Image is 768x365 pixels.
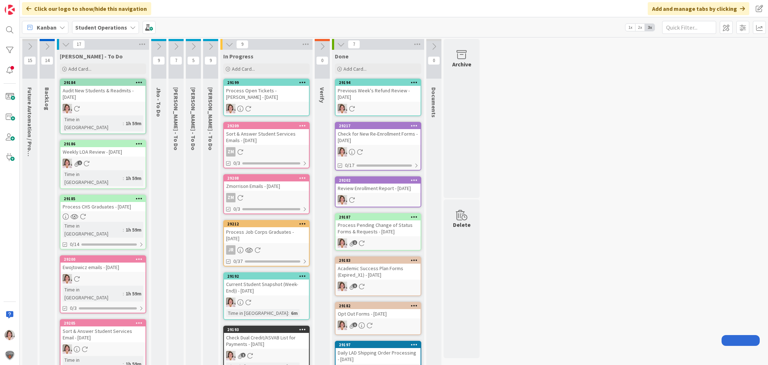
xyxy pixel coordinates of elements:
span: 0/17 [345,162,354,169]
img: EW [63,344,72,354]
div: Weekly LOA Review - [DATE] [60,147,145,157]
span: Zaida - To Do [172,87,180,150]
div: 1h 59m [124,119,143,127]
div: 29183 [339,258,421,263]
div: 29187 [336,214,421,220]
div: 1h 59m [124,226,143,234]
span: 3x [645,24,655,31]
div: 29193Check Dual Credit/ASVAB List for Payments - [DATE] [224,326,309,349]
span: : [123,226,124,234]
div: Current Student Snapshot (Week-End)) - [DATE] [224,280,309,295]
span: : [123,174,124,182]
div: Archive [452,60,471,69]
img: EW [338,238,347,248]
div: 29205 [60,320,145,326]
div: 29205Sort & Answer Student Services Email - [DATE] [60,320,145,342]
div: ZM [226,193,235,202]
div: 29183Academic Success Plan Forms (Expired_X1) - [DATE] [336,257,421,280]
span: : [288,309,289,317]
div: 29209 [224,123,309,129]
div: 29200 [64,257,145,262]
div: Delete [453,220,471,229]
div: JR [224,245,309,255]
div: 29212Process Job Corps Graduates - [DATE] [224,221,309,243]
div: Sort & Answer Student Services Emails - [DATE] [224,129,309,145]
img: Visit kanbanzone.com [5,5,15,15]
div: 29184Audit New Students & Readmits - [DATE] [60,79,145,102]
div: EW [336,238,421,248]
div: EW [224,104,309,113]
span: In Progress [223,53,253,60]
div: Check Dual Credit/ASVAB List for Payments - [DATE] [224,333,309,349]
img: EW [226,351,235,360]
div: 29182Opt Out Forms - [DATE] [336,303,421,318]
div: Process Job Corps Graduates - [DATE] [224,227,309,243]
div: Zmorrison Emails - [DATE] [224,181,309,191]
div: Time in [GEOGRAPHIC_DATA] [63,286,123,302]
span: : [123,290,124,298]
div: ZM [224,147,309,157]
img: EW [338,282,347,291]
div: Time in [GEOGRAPHIC_DATA] [63,115,123,131]
div: 29212 [227,221,309,227]
span: Future Automation / Process Building [26,87,33,185]
span: Kanban [37,23,57,32]
img: EW [338,147,347,157]
div: 29197 [336,342,421,348]
img: EW [63,159,72,168]
span: Amanda - To Do [207,87,214,150]
div: 29197 [339,342,421,347]
span: Eric - To Do [190,87,197,150]
div: 29193 [227,327,309,332]
div: 29208Zmorrison Emails - [DATE] [224,175,309,191]
span: 0 [316,56,328,65]
div: ZM [224,193,309,202]
div: ZM [226,147,235,157]
span: 1x [625,24,635,31]
span: 9 [236,40,248,49]
div: 29183 [336,257,421,264]
div: Time in [GEOGRAPHIC_DATA] [63,170,123,186]
div: 29200 [60,256,145,263]
div: 29192Current Student Snapshot (Week-End)) - [DATE] [224,273,309,295]
div: 29208 [224,175,309,181]
div: 1h 59m [124,290,143,298]
div: 29209 [227,123,309,128]
span: 0 [428,56,440,65]
span: 1 [352,322,357,327]
span: 0/3 [233,205,240,213]
div: 29202 [336,177,421,184]
span: 9 [153,56,165,65]
span: 0/3 [233,159,240,167]
div: 29186Weekly LOA Review - [DATE] [60,141,145,157]
span: 0/37 [233,258,243,265]
div: 29217 [339,123,421,128]
input: Quick Filter... [662,21,716,34]
div: 29186 [60,141,145,147]
div: EW [336,147,421,157]
div: 29193 [224,326,309,333]
div: 29194 [336,79,421,86]
span: 14 [41,56,53,65]
div: Review Enrollment Report - [DATE] [336,184,421,193]
div: 29182 [336,303,421,309]
div: EW [60,104,145,113]
div: Ewojtowicz emails - [DATE] [60,263,145,272]
div: EW [336,104,421,113]
span: 2x [635,24,645,31]
b: Student Operations [75,24,127,31]
div: 29194 [339,80,421,85]
span: 1 [352,240,357,245]
img: EW [338,321,347,330]
div: 29184 [64,80,145,85]
div: 29185Process CHS Graduates - [DATE] [60,195,145,211]
div: 29217 [336,123,421,129]
div: 29197Daily LAD Shipping Order Processing - [DATE] [336,342,421,364]
div: 29187Process Pending Change of Status Forms & Requests - [DATE] [336,214,421,236]
span: : [123,119,124,127]
span: 7 [348,40,360,49]
div: 29199 [227,80,309,85]
span: 0/3 [70,304,77,312]
span: 1 [352,283,357,288]
img: EW [63,274,72,283]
